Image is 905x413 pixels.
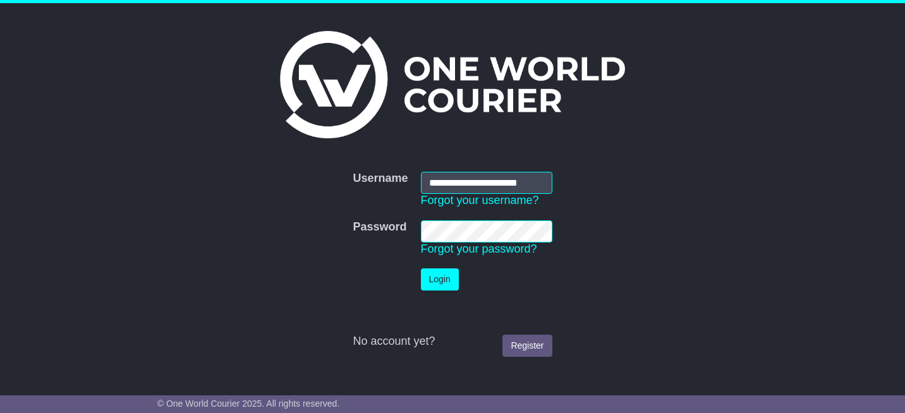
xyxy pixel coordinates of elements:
[353,220,406,234] label: Password
[502,335,552,357] a: Register
[421,268,459,290] button: Login
[280,31,625,138] img: One World
[157,398,340,409] span: © One World Courier 2025. All rights reserved.
[353,335,552,349] div: No account yet?
[421,194,539,206] a: Forgot your username?
[421,242,537,255] a: Forgot your password?
[353,172,408,186] label: Username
